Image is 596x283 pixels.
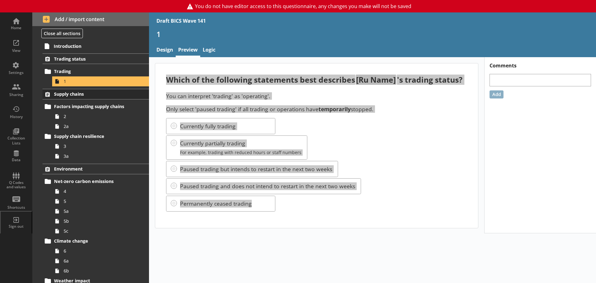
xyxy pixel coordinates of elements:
a: Preview [176,44,200,57]
strong: temporarily [318,105,351,113]
li: Trading1 [45,66,149,86]
a: 5c [52,226,149,236]
span: 2a [64,123,133,129]
a: Supply chain resilience [43,131,149,141]
div: Q Codes and values [5,180,27,189]
a: Net-zero carbon emissions [43,176,149,186]
div: Sharing [5,92,27,97]
h1: Comments [485,57,596,69]
a: Design [154,44,176,57]
span: 3a [64,153,133,159]
li: Trading statusTrading1 [32,53,149,86]
a: 3 [52,141,149,151]
span: 5 [64,198,133,204]
div: Collection Lists [5,136,27,145]
a: 6 [52,246,149,256]
a: 2 [52,112,149,121]
a: Climate change [43,236,149,246]
button: Add / import content [32,12,149,26]
span: 1 [64,78,133,84]
span: 6 [64,248,133,254]
span: Trading status [54,56,130,62]
span: [Ru Name] [355,75,397,85]
a: 6a [52,256,149,266]
span: 6a [64,258,133,264]
span: Supply chains [54,91,130,97]
div: View [5,48,27,53]
li: Factors impacting supply chains22a [45,102,149,131]
a: Environment [43,164,149,174]
span: Add / import content [43,16,139,23]
span: Factors impacting supply chains [54,103,130,109]
div: Which of the following statements best describes 's trading status? [166,75,467,85]
li: Net-zero carbon emissions455a5b5c [45,176,149,236]
a: 2a [52,121,149,131]
a: Logic [200,44,218,57]
p: You can interpret 'trading' as 'operating'. [166,92,467,100]
span: Introduction [54,43,130,49]
a: 5a [52,206,149,216]
span: Net-zero carbon emissions [54,178,130,184]
span: 5c [64,228,133,234]
span: Environment [54,166,130,172]
span: 4 [64,188,133,194]
li: Climate change66a6b [45,236,149,276]
div: Data [5,157,27,162]
a: Trading status [43,53,149,64]
span: 5a [64,208,133,214]
h1: 1 [156,29,589,39]
a: Introduction [42,41,149,51]
button: Close all sections [41,29,83,38]
li: Supply chain resilience33a [45,131,149,161]
span: Climate change [54,238,130,244]
span: 6b [64,268,133,274]
a: 5b [52,216,149,226]
p: Only select 'paused trading' if all trading or operations have stopped. [166,105,467,113]
div: Sign out [5,224,27,229]
a: Factors impacting supply chains [43,102,149,112]
span: Supply chain resilience [54,133,130,139]
a: 4 [52,186,149,196]
div: History [5,114,27,119]
a: Supply chains [43,89,149,99]
a: 1 [52,76,149,86]
a: 6b [52,266,149,276]
div: Home [5,25,27,30]
a: 5 [52,196,149,206]
div: Draft BICS Wave 141 [156,17,206,24]
span: 2 [64,113,133,119]
div: Shortcuts [5,205,27,210]
span: 5b [64,218,133,224]
span: 3 [64,143,133,149]
a: 3a [52,151,149,161]
div: Settings [5,70,27,75]
a: Trading [43,66,149,76]
li: Supply chainsFactors impacting supply chains22aSupply chain resilience33a [32,89,149,161]
span: Trading [54,68,130,74]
